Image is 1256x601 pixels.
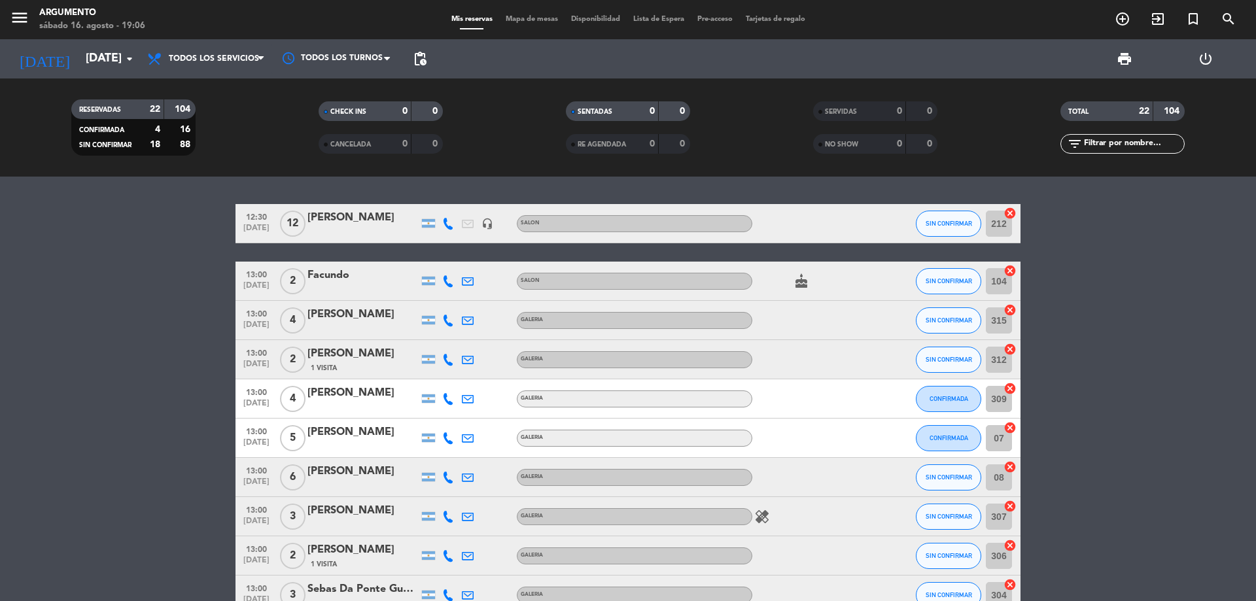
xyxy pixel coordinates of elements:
i: cancel [1003,303,1017,317]
span: SIN CONFIRMAR [926,513,972,520]
span: pending_actions [412,51,428,67]
span: SIN CONFIRMAR [926,552,972,559]
i: power_settings_new [1198,51,1213,67]
span: Todos los servicios [169,54,259,63]
i: cancel [1003,500,1017,513]
span: Tarjetas de regalo [739,16,812,23]
span: SIN CONFIRMAR [926,220,972,227]
button: CONFIRMADA [916,425,981,451]
div: [PERSON_NAME] [307,209,419,226]
button: SIN CONFIRMAR [916,211,981,237]
span: RE AGENDADA [578,141,626,148]
span: [DATE] [240,320,273,335]
strong: 16 [180,125,193,134]
strong: 0 [432,107,440,116]
strong: 4 [155,125,160,134]
i: add_circle_outline [1115,11,1130,27]
div: [PERSON_NAME] [307,345,419,362]
i: headset_mic [481,218,493,230]
span: 13:00 [240,462,273,477]
span: Mis reservas [445,16,499,23]
span: [DATE] [240,281,273,296]
i: cake [794,273,809,289]
strong: 0 [897,107,902,116]
strong: 18 [150,140,160,149]
strong: 0 [650,107,655,116]
span: SALON [521,220,540,226]
span: 13:00 [240,266,273,281]
span: GALERIA [521,553,543,558]
i: cancel [1003,578,1017,591]
strong: 0 [402,139,408,148]
span: 3 [280,504,305,530]
div: [PERSON_NAME] [307,502,419,519]
span: 12 [280,211,305,237]
strong: 0 [897,139,902,148]
span: CONFIRMADA [79,127,124,133]
span: SALON [521,278,540,283]
span: CONFIRMADA [930,395,968,402]
span: 4 [280,307,305,334]
span: SIN CONFIRMAR [926,591,972,598]
span: TOTAL [1068,109,1089,115]
span: [DATE] [240,360,273,375]
span: [DATE] [240,556,273,571]
strong: 0 [927,139,935,148]
span: SIN CONFIRMAR [926,317,972,324]
span: SIN CONFIRMAR [926,473,972,481]
span: 1 Visita [311,363,337,373]
span: SERVIDAS [825,109,857,115]
span: GALERIA [521,513,543,519]
span: 13:00 [240,345,273,360]
span: 13:00 [240,580,273,595]
span: CONFIRMADA [930,434,968,441]
div: [PERSON_NAME] [307,463,419,480]
span: [DATE] [240,517,273,532]
div: [PERSON_NAME] [307,385,419,402]
span: 13:00 [240,384,273,399]
i: filter_list [1067,136,1083,152]
span: [DATE] [240,224,273,239]
span: [DATE] [240,399,273,414]
span: [DATE] [240,477,273,492]
div: Facundo [307,267,419,284]
span: 13:00 [240,541,273,556]
strong: 0 [402,107,408,116]
span: 4 [280,386,305,412]
span: GALERIA [521,474,543,479]
i: arrow_drop_down [122,51,137,67]
div: [PERSON_NAME] [307,306,419,323]
button: SIN CONFIRMAR [916,543,981,569]
span: SIN CONFIRMAR [926,356,972,363]
strong: 22 [1139,107,1149,116]
span: 1 Visita [311,559,337,570]
span: 5 [280,425,305,451]
span: 13:00 [240,305,273,320]
button: SIN CONFIRMAR [916,307,981,334]
button: SIN CONFIRMAR [916,504,981,530]
button: SIN CONFIRMAR [916,347,981,373]
strong: 22 [150,105,160,114]
span: GALERIA [521,435,543,440]
span: SIN CONFIRMAR [79,142,131,148]
span: SENTADAS [578,109,612,115]
input: Filtrar por nombre... [1083,137,1184,151]
i: search [1221,11,1236,27]
button: SIN CONFIRMAR [916,268,981,294]
span: 2 [280,347,305,373]
div: [PERSON_NAME] [307,541,419,558]
i: healing [754,509,770,524]
span: CHECK INS [330,109,366,115]
button: menu [10,8,29,32]
button: CONFIRMADA [916,386,981,412]
i: exit_to_app [1150,11,1166,27]
span: 12:30 [240,209,273,224]
strong: 0 [680,107,688,116]
strong: 88 [180,140,193,149]
span: NO SHOW [825,141,858,148]
span: RESERVADAS [79,107,121,113]
div: sábado 16. agosto - 19:06 [39,20,145,33]
button: SIN CONFIRMAR [916,464,981,490]
span: 6 [280,464,305,490]
i: menu [10,8,29,27]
